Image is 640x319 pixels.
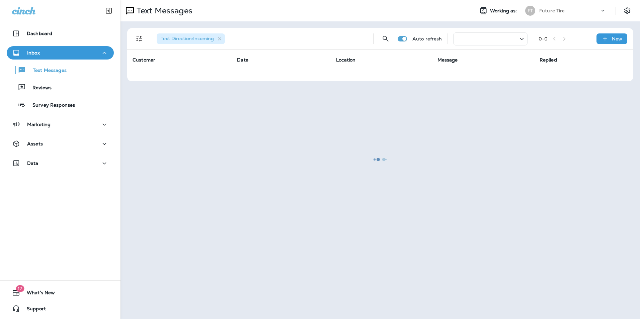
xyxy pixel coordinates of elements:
p: Inbox [27,50,40,56]
p: Reviews [26,85,52,91]
button: Marketing [7,118,114,131]
p: New [612,36,622,41]
button: Reviews [7,80,114,94]
button: Dashboard [7,27,114,40]
button: Support [7,302,114,315]
p: Data [27,161,38,166]
p: Dashboard [27,31,52,36]
button: Text Messages [7,63,114,77]
p: Text Messages [26,68,67,74]
button: Inbox [7,46,114,60]
span: Support [20,306,46,314]
button: Assets [7,137,114,150]
p: Survey Responses [26,102,75,109]
button: Data [7,156,114,170]
button: 17What's New [7,286,114,299]
button: Survey Responses [7,98,114,112]
p: Assets [27,141,43,146]
span: 17 [16,285,24,292]
span: What's New [20,290,55,298]
p: Marketing [27,122,51,127]
button: Collapse Sidebar [99,4,118,17]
